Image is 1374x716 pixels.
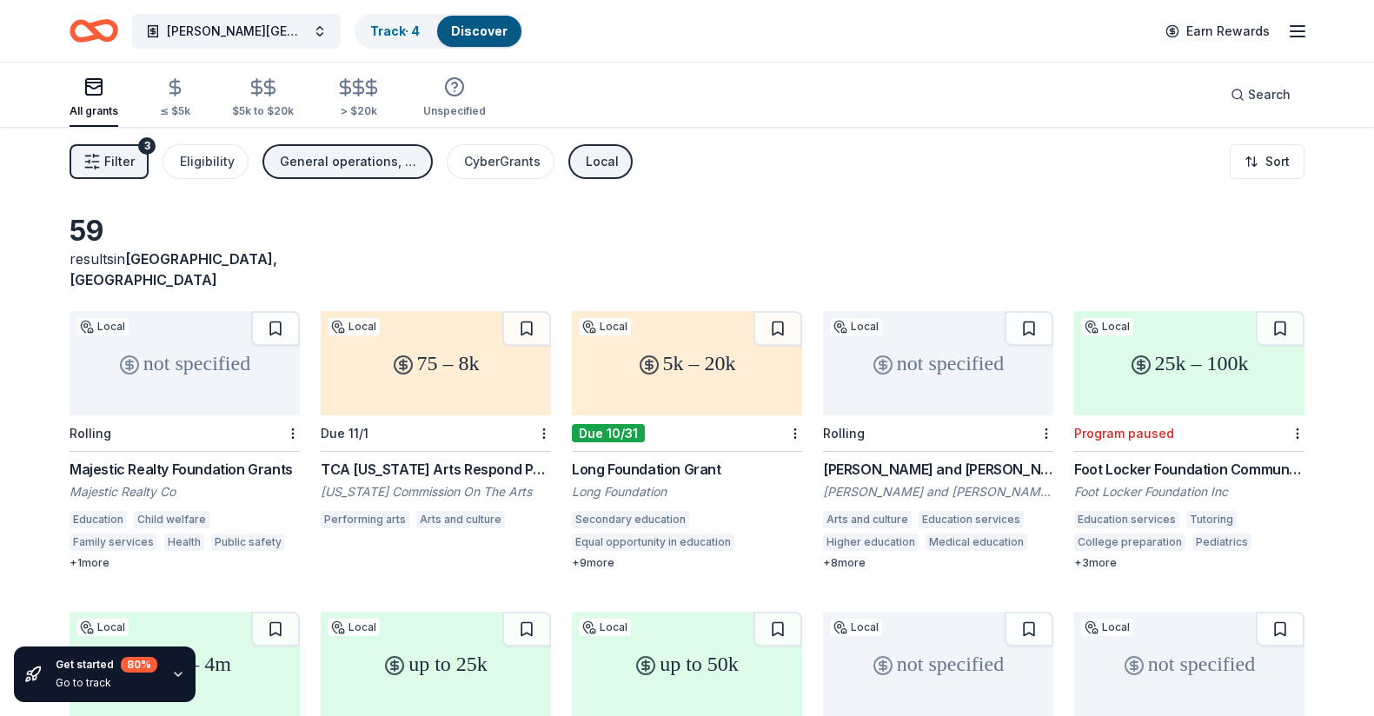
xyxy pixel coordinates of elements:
[321,612,551,716] div: up to 25k
[572,311,802,415] div: 5k – 20k
[70,556,300,570] div: + 1 more
[830,619,882,636] div: Local
[572,459,802,480] div: Long Foundation Grant
[70,10,118,51] a: Home
[328,318,380,335] div: Local
[451,23,508,38] a: Discover
[70,459,300,480] div: Majestic Realty Foundation Grants
[1074,459,1304,480] div: Foot Locker Foundation Community Empowerment Program
[823,426,865,441] div: Rolling
[823,311,1053,570] a: not specifiedLocalRolling[PERSON_NAME] and [PERSON_NAME] Foundation Grant[PERSON_NAME] and [PERSO...
[70,483,300,501] div: Majestic Realty Co
[579,619,631,636] div: Local
[70,311,300,570] a: not specifiedLocalRollingMajestic Realty Foundation GrantsMajestic Realty CoEducationChild welfar...
[370,23,420,38] a: Track· 4
[1265,151,1290,172] span: Sort
[447,144,554,179] button: CyberGrants
[138,137,156,155] div: 3
[132,14,341,49] button: [PERSON_NAME][GEOGRAPHIC_DATA]
[70,612,300,716] div: 3k – 4m
[321,426,368,441] div: Due 11/1
[568,144,633,179] button: Local
[70,144,149,179] button: Filter3
[823,511,912,528] div: Arts and culture
[232,104,294,118] div: $5k to $20k
[211,534,285,551] div: Public safety
[70,250,277,288] span: in
[160,104,190,118] div: ≤ $5k
[823,459,1053,480] div: [PERSON_NAME] and [PERSON_NAME] Foundation Grant
[180,151,235,172] div: Eligibility
[1074,534,1185,551] div: College preparation
[1230,144,1304,179] button: Sort
[70,70,118,127] button: All grants
[76,318,129,335] div: Local
[355,14,523,49] button: Track· 4Discover
[70,511,127,528] div: Education
[104,151,135,172] span: Filter
[70,214,300,249] div: 59
[321,311,551,415] div: 75 – 8k
[823,483,1053,501] div: [PERSON_NAME] and [PERSON_NAME] Foundation
[1074,311,1304,570] a: 25k – 100kLocalProgram pausedFoot Locker Foundation Community Empowerment ProgramFoot Locker Foun...
[321,483,551,501] div: [US_STATE] Commission On The Arts
[1074,511,1179,528] div: Education services
[1217,77,1304,112] button: Search
[579,318,631,335] div: Local
[70,311,300,415] div: not specified
[1074,483,1304,501] div: Foot Locker Foundation Inc
[1248,84,1291,105] span: Search
[70,534,157,551] div: Family services
[1074,426,1174,441] div: Program paused
[56,676,157,690] div: Go to track
[572,534,734,551] div: Equal opportunity in education
[76,619,129,636] div: Local
[572,612,802,716] div: up to 50k
[572,556,802,570] div: + 9 more
[163,144,249,179] button: Eligibility
[121,657,157,673] div: 80 %
[823,534,919,551] div: Higher education
[335,104,382,118] div: > $20k
[1186,511,1237,528] div: Tutoring
[1074,612,1304,716] div: not specified
[70,426,111,441] div: Rolling
[1192,534,1251,551] div: Pediatrics
[572,311,802,570] a: 5k – 20kLocalDue 10/31Long Foundation GrantLong FoundationSecondary educationEqual opportunity in...
[335,70,382,127] button: > $20k
[1155,16,1280,47] a: Earn Rewards
[823,311,1053,415] div: not specified
[919,511,1024,528] div: Education services
[164,534,204,551] div: Health
[70,249,300,290] div: results
[572,424,645,442] div: Due 10/31
[423,104,486,118] div: Unspecified
[167,21,306,42] span: [PERSON_NAME][GEOGRAPHIC_DATA]
[280,151,419,172] div: General operations, Projects & programming, Capital, Education, Conference, Other
[1081,619,1133,636] div: Local
[160,70,190,127] button: ≤ $5k
[262,144,433,179] button: General operations, Projects & programming, Capital, Education, Conference, Other
[464,151,541,172] div: CyberGrants
[70,104,118,118] div: All grants
[134,511,209,528] div: Child welfare
[572,511,689,528] div: Secondary education
[70,250,277,288] span: [GEOGRAPHIC_DATA], [GEOGRAPHIC_DATA]
[423,70,486,127] button: Unspecified
[416,511,505,528] div: Arts and culture
[1081,318,1133,335] div: Local
[321,459,551,480] div: TCA [US_STATE] Arts Respond Performance Support
[926,534,1027,551] div: Medical education
[232,70,294,127] button: $5k to $20k
[1074,311,1304,415] div: 25k – 100k
[328,619,380,636] div: Local
[56,657,157,673] div: Get started
[830,318,882,335] div: Local
[823,612,1053,716] div: not specified
[572,483,802,501] div: Long Foundation
[586,151,619,172] div: Local
[321,511,409,528] div: Performing arts
[823,556,1053,570] div: + 8 more
[1074,556,1304,570] div: + 3 more
[321,311,551,534] a: 75 – 8kLocalDue 11/1TCA [US_STATE] Arts Respond Performance Support[US_STATE] Commission On The A...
